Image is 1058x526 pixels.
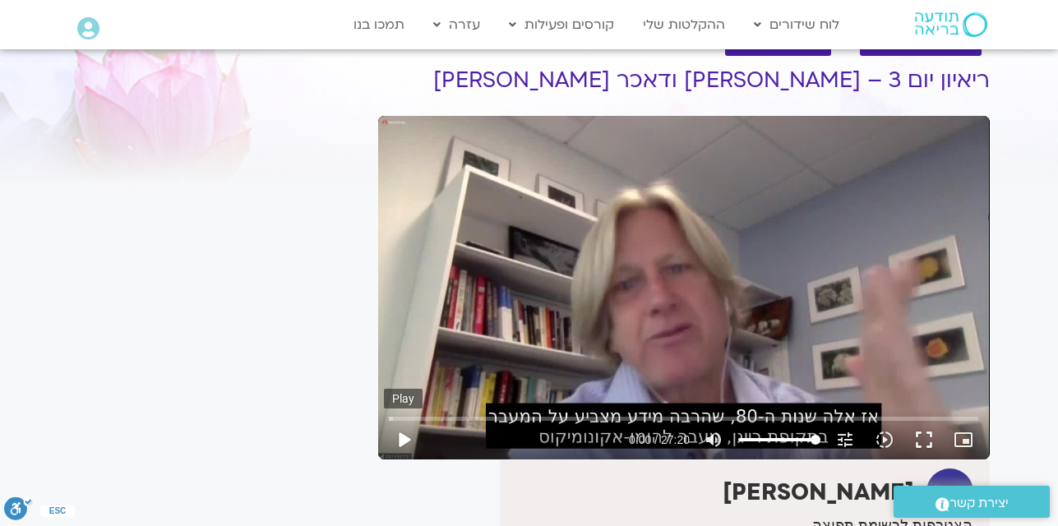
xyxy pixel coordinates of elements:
a: עזרה [425,9,488,40]
a: תמכו בנו [345,9,413,40]
a: קורסים ופעילות [501,9,622,40]
h1: ריאיון יום 3 – [PERSON_NAME] ודאכר [PERSON_NAME] [378,68,990,93]
span: יצירת קשר [949,492,1009,514]
a: יצירת קשר [894,486,1050,518]
a: לוח שידורים [746,9,848,40]
strong: [PERSON_NAME] [723,477,914,508]
img: תודעה בריאה [915,12,987,37]
img: טארה בראך [926,468,973,515]
a: ההקלטות שלי [635,9,733,40]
